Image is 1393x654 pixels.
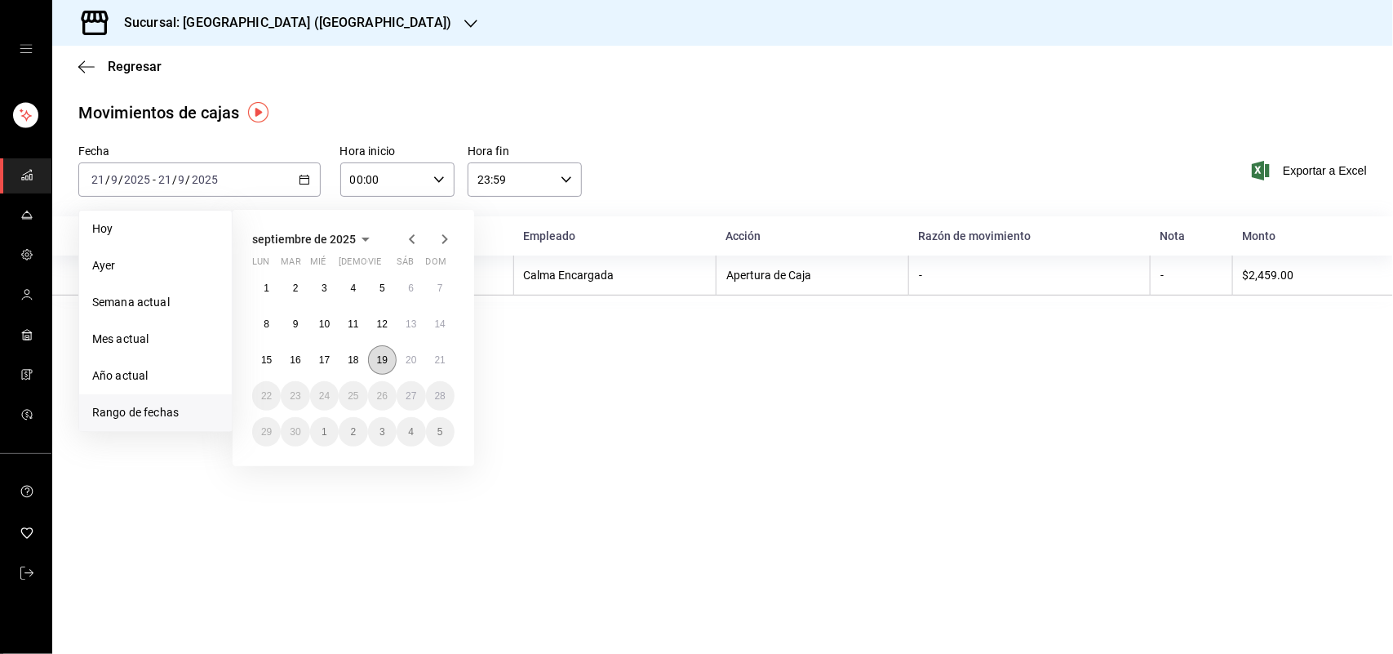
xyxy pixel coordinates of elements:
[426,274,455,303] button: 7 de septiembre de 2025
[339,309,367,339] button: 11 de septiembre de 2025
[322,283,327,294] abbr: 3 de septiembre de 2025
[435,390,446,402] abbr: 28 de septiembre de 2025
[111,13,451,33] h3: Sucursal: [GEOGRAPHIC_DATA] ([GEOGRAPHIC_DATA])
[293,318,299,330] abbr: 9 de septiembre de 2025
[123,173,151,186] input: ----
[157,173,172,186] input: --
[252,229,375,249] button: septiembre de 2025
[92,257,219,274] span: Ayer
[1160,269,1222,282] div: -
[281,256,300,274] abbr: martes
[368,256,381,274] abbr: viernes
[252,309,281,339] button: 8 de septiembre de 2025
[78,59,162,74] button: Regresar
[172,173,177,186] span: /
[1243,269,1367,282] div: $2,459.00
[379,426,385,438] abbr: 3 de octubre de 2025
[426,381,455,411] button: 28 de septiembre de 2025
[108,59,162,74] span: Regresar
[264,318,269,330] abbr: 8 de septiembre de 2025
[252,274,281,303] button: 1 de septiembre de 2025
[426,345,455,375] button: 21 de septiembre de 2025
[339,417,367,447] button: 2 de octubre de 2025
[1242,229,1367,242] div: Monto
[310,274,339,303] button: 3 de septiembre de 2025
[919,229,1141,242] div: Razón de movimiento
[1160,229,1223,242] div: Nota
[92,367,219,385] span: Año actual
[406,390,416,402] abbr: 27 de septiembre de 2025
[379,283,385,294] abbr: 5 de septiembre de 2025
[290,426,300,438] abbr: 30 de septiembre de 2025
[523,229,707,242] div: Empleado
[281,274,309,303] button: 2 de septiembre de 2025
[468,146,582,158] label: Hora fin
[368,417,397,447] button: 3 de octubre de 2025
[252,256,269,274] abbr: lunes
[264,283,269,294] abbr: 1 de septiembre de 2025
[186,173,191,186] span: /
[319,318,330,330] abbr: 10 de septiembre de 2025
[435,354,446,366] abbr: 21 de septiembre de 2025
[351,426,357,438] abbr: 2 de octubre de 2025
[78,146,321,158] label: Fecha
[293,283,299,294] abbr: 2 de septiembre de 2025
[524,269,707,282] div: Calma Encargada
[348,318,358,330] abbr: 11 de septiembre de 2025
[281,381,309,411] button: 23 de septiembre de 2025
[92,220,219,238] span: Hoy
[348,390,358,402] abbr: 25 de septiembre de 2025
[339,256,435,274] abbr: jueves
[191,173,219,186] input: ----
[397,309,425,339] button: 13 de septiembre de 2025
[368,345,397,375] button: 19 de septiembre de 2025
[310,345,339,375] button: 17 de septiembre de 2025
[426,417,455,447] button: 5 de octubre de 2025
[20,42,33,56] button: open drawer
[252,233,356,246] span: septiembre de 2025
[1255,161,1367,180] span: Exportar a Excel
[310,256,326,274] abbr: miércoles
[281,309,309,339] button: 9 de septiembre de 2025
[368,381,397,411] button: 26 de septiembre de 2025
[919,269,1140,282] div: -
[261,390,272,402] abbr: 22 de septiembre de 2025
[397,381,425,411] button: 27 de septiembre de 2025
[261,426,272,438] abbr: 29 de septiembre de 2025
[377,354,388,366] abbr: 19 de septiembre de 2025
[437,426,443,438] abbr: 5 de octubre de 2025
[437,283,443,294] abbr: 7 de septiembre de 2025
[322,426,327,438] abbr: 1 de octubre de 2025
[406,318,416,330] abbr: 13 de septiembre de 2025
[406,354,416,366] abbr: 20 de septiembre de 2025
[397,274,425,303] button: 6 de septiembre de 2025
[368,274,397,303] button: 5 de septiembre de 2025
[92,404,219,421] span: Rango de fechas
[426,256,446,274] abbr: domingo
[248,102,268,122] img: Tooltip marker
[408,426,414,438] abbr: 4 de octubre de 2025
[408,283,414,294] abbr: 6 de septiembre de 2025
[290,390,300,402] abbr: 23 de septiembre de 2025
[252,345,281,375] button: 15 de septiembre de 2025
[92,294,219,311] span: Semana actual
[319,390,330,402] abbr: 24 de septiembre de 2025
[368,309,397,339] button: 12 de septiembre de 2025
[178,173,186,186] input: --
[339,381,367,411] button: 25 de septiembre de 2025
[91,173,105,186] input: --
[397,345,425,375] button: 20 de septiembre de 2025
[281,345,309,375] button: 16 de septiembre de 2025
[281,417,309,447] button: 30 de septiembre de 2025
[339,345,367,375] button: 18 de septiembre de 2025
[261,354,272,366] abbr: 15 de septiembre de 2025
[377,390,388,402] abbr: 26 de septiembre de 2025
[310,417,339,447] button: 1 de octubre de 2025
[726,229,899,242] div: Acción
[340,146,455,158] label: Hora inicio
[377,318,388,330] abbr: 12 de septiembre de 2025
[110,173,118,186] input: --
[105,173,110,186] span: /
[319,354,330,366] abbr: 17 de septiembre de 2025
